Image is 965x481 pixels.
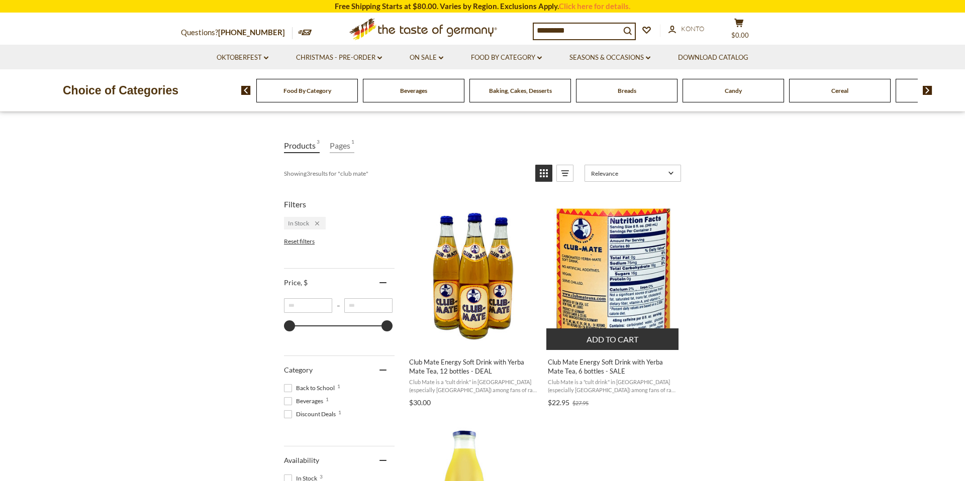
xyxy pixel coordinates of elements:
a: Christmas - PRE-ORDER [296,52,382,63]
a: On Sale [410,52,443,63]
span: Back to School [284,384,338,393]
a: Download Catalog [678,52,748,63]
span: $22.95 [548,398,569,407]
a: [PHONE_NUMBER] [218,28,285,37]
a: Breads [618,87,636,94]
a: Sort options [585,165,681,182]
span: 1 [337,384,340,389]
div: Showing results for " " [284,165,528,182]
a: Konto [668,24,704,35]
b: 3 [307,170,310,177]
a: Click here for details. [559,2,630,11]
a: Club Mate Energy Soft Drink with Yerba Mate Tea, 6 bottles - SALE [546,199,680,410]
input: Minimum value [284,298,332,313]
a: Beverages [400,87,427,94]
span: Club Mate is a "cult drink" in [GEOGRAPHIC_DATA] (especially [GEOGRAPHIC_DATA]) among fans of rav... [548,378,678,394]
a: Oktoberfest [217,52,268,63]
span: Discount Deals [284,410,339,419]
a: Cereal [831,87,848,94]
a: Candy [725,87,742,94]
span: 1 [338,410,341,415]
span: Relevance [591,170,665,177]
span: 1 [351,139,354,152]
span: Price [284,278,308,287]
div: Remove filter: In Stock [309,219,319,227]
a: View list mode [556,165,573,182]
img: next arrow [923,86,932,95]
span: In Stock [288,219,309,227]
span: Club Mate is a "cult drink" in [GEOGRAPHIC_DATA] (especially [GEOGRAPHIC_DATA]) among fans of rav... [409,378,539,394]
span: , $ [301,278,308,287]
span: $27.95 [572,400,589,406]
a: View grid mode [535,165,552,182]
span: Filters [284,199,306,209]
span: 3 [317,139,320,152]
span: Category [284,366,313,374]
a: Seasons & Occasions [569,52,650,63]
a: Food By Category [283,87,331,94]
li: Reset filters [284,237,395,245]
a: Food By Category [471,52,542,63]
span: $0.00 [731,31,749,39]
a: Club Mate Energy Soft Drink with Yerba Mate Tea, 12 bottles - DEAL [408,199,541,410]
span: – [332,302,344,309]
a: View Products Tab [284,139,320,153]
span: 1 [326,397,329,402]
span: Reset filters [284,237,315,245]
input: Maximum value [344,298,393,313]
span: $30.00 [409,398,431,407]
a: Baking, Cakes, Desserts [489,87,552,94]
span: Club Mate Energy Soft Drink with Yerba Mate Tea, 12 bottles - DEAL [409,357,539,376]
img: previous arrow [241,86,251,95]
span: Club Mate Energy Soft Drink with Yerba Mate Tea, 6 bottles - SALE [548,357,678,376]
p: Questions? [181,26,293,39]
button: $0.00 [724,18,754,43]
a: View Pages Tab [330,139,354,153]
span: Konto [681,25,704,33]
span: 3 [320,474,323,479]
span: Beverages [284,397,326,406]
span: Availability [284,456,319,464]
button: Add to cart [546,328,679,350]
